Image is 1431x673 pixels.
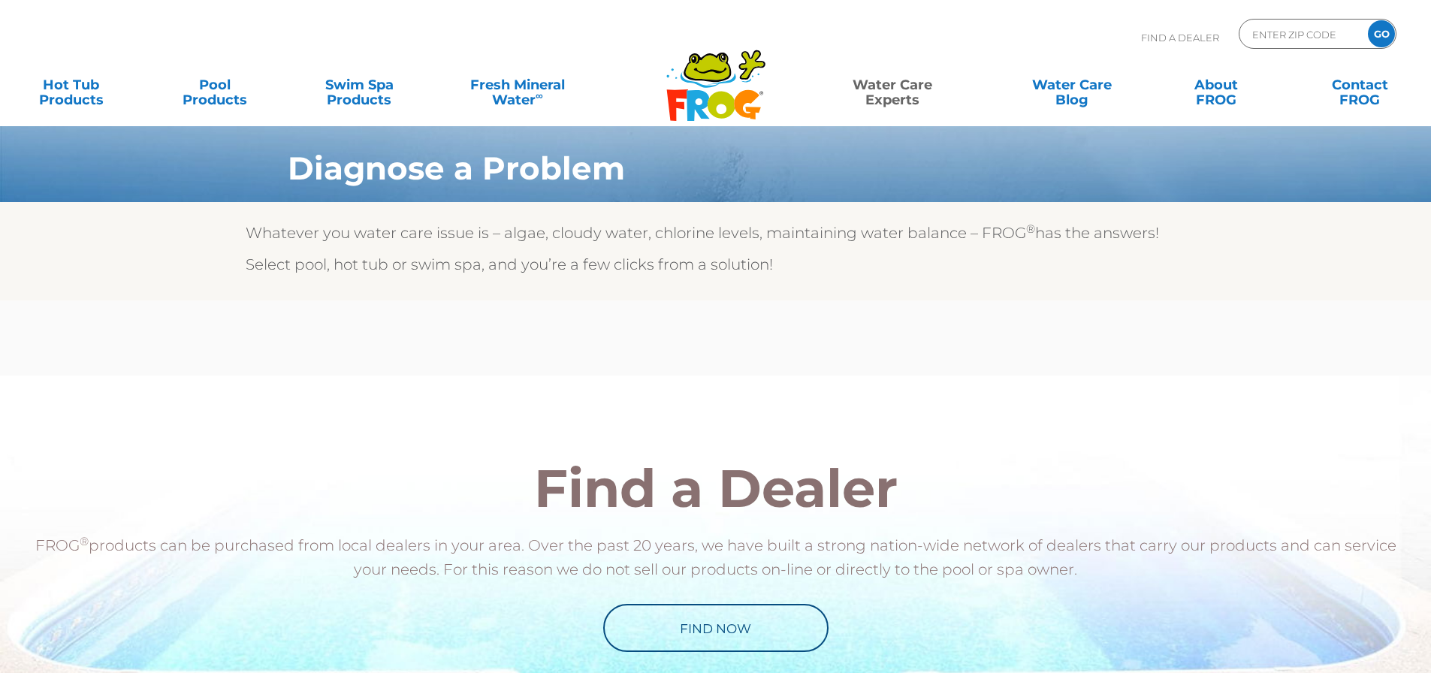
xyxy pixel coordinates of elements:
[34,462,1397,515] h2: Find a Dealer
[303,70,415,100] a: Swim SpaProducts
[1141,19,1219,56] p: Find A Dealer
[603,604,829,652] a: Find Now
[1304,70,1416,100] a: ContactFROG
[1160,70,1272,100] a: AboutFROG
[1368,20,1395,47] input: GO
[246,252,1185,276] p: Select pool, hot tub or swim spa, and you’re a few clicks from a solution!
[246,221,1185,245] p: Whatever you water care issue is – algae, cloudy water, chlorine levels, maintaining water balanc...
[802,70,983,100] a: Water CareExperts
[1016,70,1128,100] a: Water CareBlog
[15,70,127,100] a: Hot TubProducts
[80,534,89,548] sup: ®
[536,89,543,101] sup: ∞
[159,70,271,100] a: PoolProducts
[658,30,774,122] img: Frog Products Logo
[447,70,587,100] a: Fresh MineralWater∞
[288,149,625,188] strong: Diagnose a Problem
[1026,222,1035,236] sup: ®
[34,533,1397,581] p: FROG products can be purchased from local dealers in your area. Over the past 20 years, we have b...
